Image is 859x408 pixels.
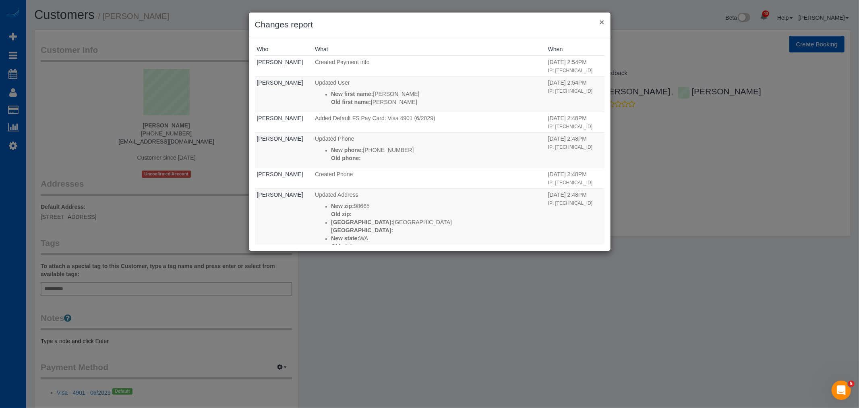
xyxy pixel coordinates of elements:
[548,124,592,129] small: IP: [TECHNICAL_ID]
[331,219,393,225] strong: [GEOGRAPHIC_DATA]:
[313,112,546,132] td: What
[548,200,592,206] small: IP: [TECHNICAL_ID]
[546,76,604,112] td: When
[546,188,604,272] td: When
[548,144,592,150] small: IP: [TECHNICAL_ID]
[257,59,303,65] a: [PERSON_NAME]
[255,112,313,132] td: Who
[255,132,313,168] td: Who
[255,168,313,188] td: Who
[548,180,592,185] small: IP: [TECHNICAL_ID]
[257,115,303,121] a: [PERSON_NAME]
[255,56,313,76] td: Who
[546,112,604,132] td: When
[313,132,546,168] td: What
[546,56,604,76] td: When
[315,59,369,65] span: Created Payment info
[331,202,544,210] p: 98665
[249,12,611,251] sui-modal: Changes report
[331,98,544,106] p: [PERSON_NAME]
[315,79,350,86] span: Updated User
[546,132,604,168] td: When
[546,168,604,188] td: When
[315,135,354,142] span: Updated Phone
[257,79,303,86] a: [PERSON_NAME]
[331,203,354,209] strong: New zip:
[546,43,604,56] th: When
[315,192,358,198] span: Updated Address
[331,227,393,233] strong: [GEOGRAPHIC_DATA]:
[315,171,353,177] span: Created Phone
[315,115,435,121] span: Added Default FS Pay Card: Visa 4901 (6/2029)
[331,235,359,241] strong: New state:
[331,218,544,226] p: [GEOGRAPHIC_DATA]
[331,91,373,97] strong: New first name:
[832,381,851,400] iframe: Intercom live chat
[331,155,361,161] strong: Old phone:
[257,192,303,198] a: [PERSON_NAME]
[255,19,604,31] h3: Changes report
[331,146,544,154] p: [PHONE_NUMBER]
[331,147,363,153] strong: New phone:
[255,76,313,112] td: Who
[331,99,371,105] strong: Old first name:
[313,43,546,56] th: What
[313,188,546,272] td: What
[548,68,592,73] small: IP: [TECHNICAL_ID]
[313,56,546,76] td: What
[848,381,855,387] span: 5
[331,243,357,250] strong: Old state:
[257,135,303,142] a: [PERSON_NAME]
[331,90,544,98] p: [PERSON_NAME]
[331,211,352,217] strong: Old zip:
[313,168,546,188] td: What
[257,171,303,177] a: [PERSON_NAME]
[331,234,544,242] p: WA
[255,188,313,272] td: Who
[313,76,546,112] td: What
[548,88,592,94] small: IP: [TECHNICAL_ID]
[255,43,313,56] th: Who
[599,18,604,26] button: ×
